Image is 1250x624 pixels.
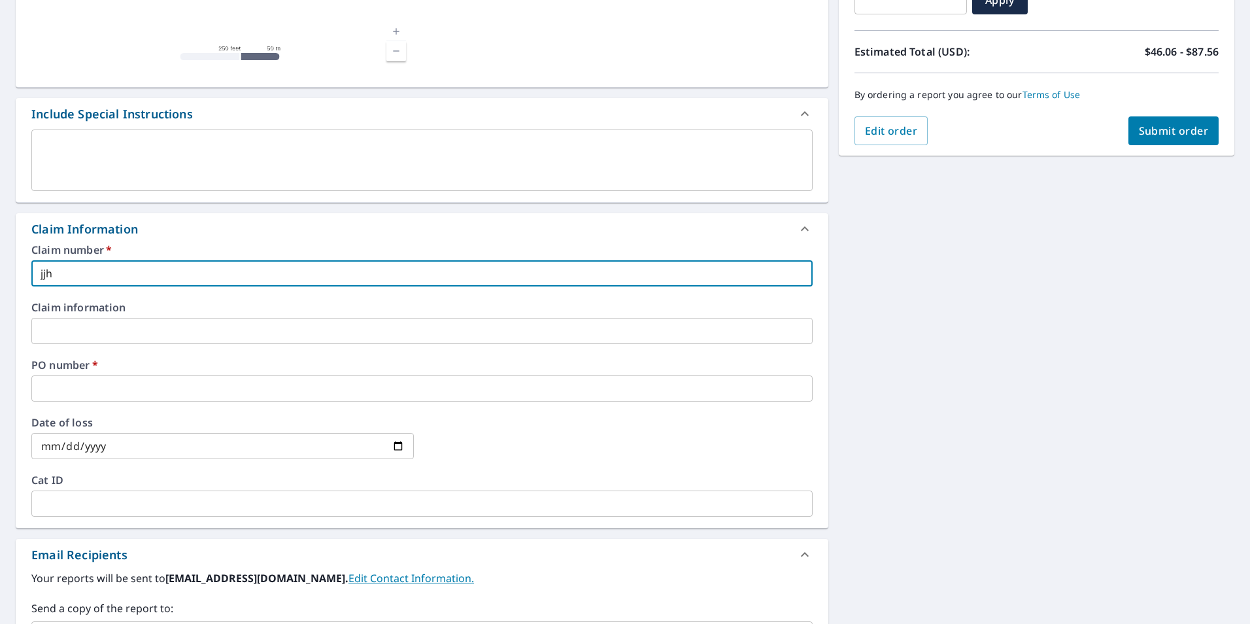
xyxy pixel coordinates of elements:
label: Claim information [31,302,813,313]
label: Cat ID [31,475,813,485]
span: Submit order [1139,124,1209,138]
label: Your reports will be sent to [31,570,813,586]
b: [EMAIL_ADDRESS][DOMAIN_NAME]. [165,571,348,585]
div: Email Recipients [31,546,127,564]
p: $46.06 - $87.56 [1145,44,1219,60]
div: Include Special Instructions [16,98,828,130]
p: By ordering a report you agree to our [854,89,1219,101]
span: Edit order [865,124,918,138]
label: PO number [31,360,813,370]
div: Claim Information [16,213,828,245]
button: Submit order [1128,116,1219,145]
label: Send a copy of the report to: [31,600,813,616]
a: EditContactInfo [348,571,474,585]
a: Current Level 17, Zoom Out [386,41,406,61]
div: Email Recipients [16,539,828,570]
a: Current Level 17, Zoom In [386,22,406,41]
label: Claim number [31,245,813,255]
div: Claim Information [31,220,138,238]
div: Include Special Instructions [31,105,193,123]
a: Terms of Use [1022,88,1081,101]
button: Edit order [854,116,928,145]
label: Date of loss [31,417,414,428]
p: Estimated Total (USD): [854,44,1037,60]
